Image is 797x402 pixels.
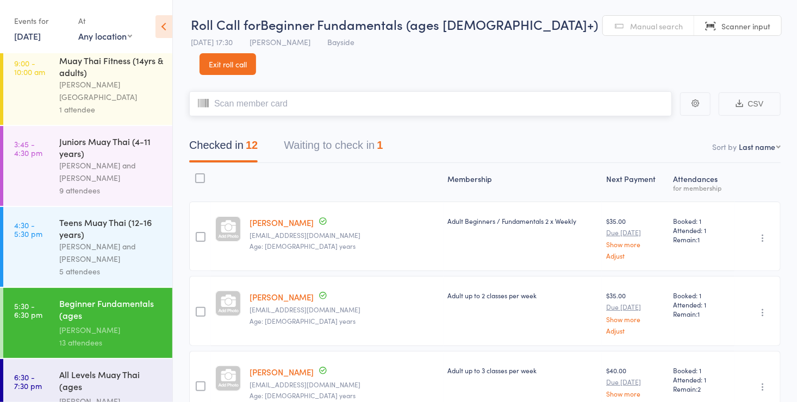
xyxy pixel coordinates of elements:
[606,378,664,386] small: Due [DATE]
[674,291,731,300] span: Booked: 1
[448,216,598,225] div: Adult Beginners / Fundamentals 2 x Weekly
[59,78,163,103] div: [PERSON_NAME][GEOGRAPHIC_DATA]
[250,366,314,378] a: [PERSON_NAME]
[669,168,735,197] div: Atten­dances
[14,30,41,42] a: [DATE]
[3,207,172,287] a: 4:30 -5:30 pmTeens Muay Thai (12-16 years)[PERSON_NAME] and [PERSON_NAME]5 attendees
[189,134,258,162] button: Checked in12
[78,12,132,30] div: At
[200,53,256,75] a: Exit roll call
[284,134,383,162] button: Waiting to check in1
[250,291,314,303] a: [PERSON_NAME]
[3,126,172,206] a: 3:45 -4:30 pmJuniors Muay Thai (4-11 years)[PERSON_NAME] and [PERSON_NAME]9 attendees
[712,141,737,152] label: Sort by
[674,309,731,318] span: Remain:
[606,303,664,311] small: Due [DATE]
[78,30,132,42] div: Any location
[674,184,731,191] div: for membership
[14,221,42,238] time: 4:30 - 5:30 pm
[59,368,163,395] div: All Levels Muay Thai (ages [DEMOGRAPHIC_DATA]+)
[246,139,258,151] div: 12
[59,159,163,184] div: [PERSON_NAME] and [PERSON_NAME]
[59,324,163,336] div: [PERSON_NAME]
[606,316,664,323] a: Show more
[191,15,260,33] span: Roll Call for
[674,300,731,309] span: Attended: 1
[14,59,45,76] time: 9:00 - 10:00 am
[606,252,664,259] a: Adjust
[3,45,172,125] a: 9:00 -10:00 amMuay Thai Fitness (14yrs & adults)[PERSON_NAME][GEOGRAPHIC_DATA]1 attendee
[250,391,356,400] span: Age: [DEMOGRAPHIC_DATA] years
[191,36,233,47] span: [DATE] 17:30
[719,92,781,116] button: CSV
[59,336,163,349] div: 13 attendees
[606,241,664,248] a: Show more
[189,91,672,116] input: Scan member card
[606,291,664,334] div: $35.00
[14,301,42,319] time: 5:30 - 6:30 pm
[250,231,439,239] small: alexcalcutt89@gmail.com
[59,297,163,324] div: Beginner Fundamentals (ages [DEMOGRAPHIC_DATA]+)
[250,217,314,228] a: [PERSON_NAME]
[250,381,439,388] small: holz_dewar@hotmail.com
[698,235,700,244] span: 1
[630,21,683,32] span: Manual search
[448,366,598,375] div: Adult up to 3 classes per week
[59,54,163,78] div: Muay Thai Fitness (14yrs & adults)
[59,184,163,197] div: 9 attendees
[698,384,701,393] span: 2
[674,216,731,225] span: Booked: 1
[14,373,42,390] time: 6:30 - 7:30 pm
[59,135,163,159] div: Juniors Muay Thai (4-11 years)
[444,168,602,197] div: Membership
[327,36,354,47] span: Bayside
[606,216,664,259] div: $35.00
[59,265,163,278] div: 5 attendees
[602,168,669,197] div: Next Payment
[698,309,700,318] span: 1
[250,36,310,47] span: [PERSON_NAME]
[721,21,770,32] span: Scanner input
[59,240,163,265] div: [PERSON_NAME] and [PERSON_NAME]
[448,291,598,300] div: Adult up to 2 classes per week
[674,366,731,375] span: Booked: 1
[250,306,439,313] small: harrisoncampbell424@gmail.com
[674,225,731,235] span: Attended: 1
[377,139,383,151] div: 1
[606,229,664,236] small: Due [DATE]
[674,375,731,384] span: Attended: 1
[250,316,356,325] span: Age: [DEMOGRAPHIC_DATA] years
[3,288,172,358] a: 5:30 -6:30 pmBeginner Fundamentals (ages [DEMOGRAPHIC_DATA]+)[PERSON_NAME]13 attendees
[250,241,356,250] span: Age: [DEMOGRAPHIC_DATA] years
[59,216,163,240] div: Teens Muay Thai (12-16 years)
[739,141,775,152] div: Last name
[674,235,731,244] span: Remain:
[674,384,731,393] span: Remain:
[14,12,67,30] div: Events for
[606,390,664,397] a: Show more
[14,140,42,157] time: 3:45 - 4:30 pm
[260,15,598,33] span: Beginner Fundamentals (ages [DEMOGRAPHIC_DATA]+)
[606,327,664,334] a: Adjust
[59,103,163,116] div: 1 attendee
